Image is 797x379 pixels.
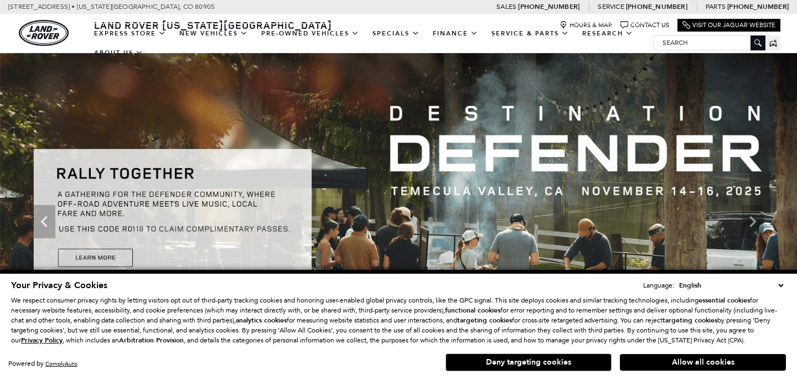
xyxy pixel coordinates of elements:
[19,20,69,46] a: land-rover
[727,2,789,11] a: [PHONE_NUMBER]
[8,360,77,367] div: Powered by
[87,43,150,63] a: About Us
[676,280,786,291] select: Language Select
[119,336,184,345] strong: Arbitration Provision
[445,306,500,315] strong: functional cookies
[446,354,612,371] button: Deny targeting cookies
[366,24,426,43] a: Specials
[426,24,485,43] a: Finance
[11,295,786,345] p: We respect consumer privacy rights by letting visitors opt out of third-party tracking cookies an...
[742,205,764,238] div: Next
[626,2,687,11] a: [PHONE_NUMBER]
[87,24,173,43] a: EXPRESS STORE
[94,18,332,32] span: Land Rover [US_STATE][GEOGRAPHIC_DATA]
[682,21,775,29] a: Visit Our Jaguar Website
[496,3,516,11] span: Sales
[485,24,576,43] a: Service & Parts
[620,354,786,371] button: Allow all cookies
[33,205,55,238] div: Previous
[173,24,255,43] a: New Vehicles
[11,279,107,291] span: Your Privacy & Cookies
[663,316,717,325] strong: targeting cookies
[576,24,640,43] a: Research
[457,316,512,325] strong: targeting cookies
[45,360,77,367] a: ComplyAuto
[654,36,765,49] input: Search
[236,316,287,325] strong: analytics cookies
[598,3,624,11] span: Service
[255,24,366,43] a: Pre-Owned Vehicles
[560,21,612,29] a: Hours & Map
[19,20,69,46] img: Land Rover
[21,336,63,344] a: Privacy Policy
[21,336,63,345] u: Privacy Policy
[698,296,750,305] strong: essential cookies
[620,21,669,29] a: Contact Us
[87,18,339,32] a: Land Rover [US_STATE][GEOGRAPHIC_DATA]
[706,3,726,11] span: Parts
[643,282,674,289] div: Language:
[8,3,215,11] a: [STREET_ADDRESS] • [US_STATE][GEOGRAPHIC_DATA], CO 80905
[87,24,654,63] nav: Main Navigation
[518,2,579,11] a: [PHONE_NUMBER]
